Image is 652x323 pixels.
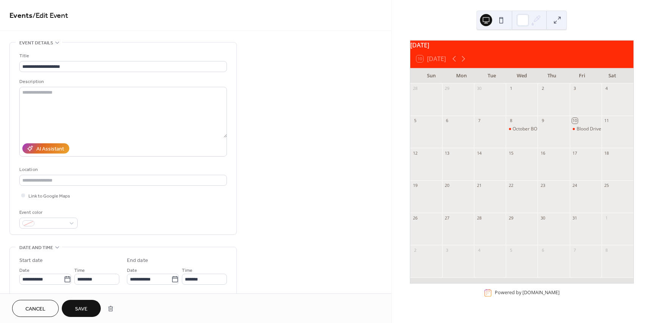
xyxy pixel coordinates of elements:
[508,247,514,253] div: 5
[25,305,45,313] span: Cancel
[413,150,418,156] div: 12
[604,86,610,91] div: 4
[572,183,578,188] div: 24
[513,126,559,132] div: October BOD Meeting
[413,86,418,91] div: 28
[572,86,578,91] div: 3
[537,68,567,83] div: Thu
[413,118,418,124] div: 5
[476,86,482,91] div: 30
[522,290,560,296] a: [DOMAIN_NAME]
[477,68,507,83] div: Tue
[413,247,418,253] div: 2
[410,41,633,50] div: [DATE]
[75,305,88,313] span: Save
[127,267,137,274] span: Date
[604,183,610,188] div: 25
[507,68,537,83] div: Wed
[572,118,578,124] div: 10
[476,183,482,188] div: 21
[508,183,514,188] div: 22
[604,150,610,156] div: 18
[604,118,610,124] div: 11
[572,150,578,156] div: 17
[19,244,53,252] span: Date and time
[36,145,64,153] div: AI Assistant
[506,126,538,132] div: October BOD Meeting
[444,118,450,124] div: 6
[127,257,148,265] div: End date
[416,68,447,83] div: Sun
[413,215,418,221] div: 26
[19,267,30,274] span: Date
[19,166,225,174] div: Location
[540,247,546,253] div: 6
[28,192,70,200] span: Link to Google Maps
[476,150,482,156] div: 14
[444,86,450,91] div: 29
[577,126,620,132] div: Blood Drive at JCFD1
[570,126,602,132] div: Blood Drive at JCFD1
[572,247,578,253] div: 7
[444,215,450,221] div: 27
[508,86,514,91] div: 1
[19,39,53,47] span: Event details
[508,150,514,156] div: 15
[495,290,560,296] div: Powered by
[413,183,418,188] div: 19
[9,8,33,23] a: Events
[604,215,610,221] div: 1
[19,209,76,216] div: Event color
[540,183,546,188] div: 23
[19,78,225,86] div: Description
[74,267,85,274] span: Time
[567,68,597,83] div: Fri
[540,86,546,91] div: 2
[33,8,68,23] span: / Edit Event
[597,68,627,83] div: Sat
[12,300,59,317] button: Cancel
[540,215,546,221] div: 30
[19,52,225,60] div: Title
[508,215,514,221] div: 29
[444,183,450,188] div: 20
[508,118,514,124] div: 8
[444,150,450,156] div: 13
[540,150,546,156] div: 16
[604,247,610,253] div: 8
[22,143,69,154] button: AI Assistant
[19,257,43,265] div: Start date
[540,118,546,124] div: 9
[476,118,482,124] div: 7
[476,215,482,221] div: 28
[444,247,450,253] div: 3
[446,68,477,83] div: Mon
[62,300,101,317] button: Save
[572,215,578,221] div: 31
[476,247,482,253] div: 4
[182,267,192,274] span: Time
